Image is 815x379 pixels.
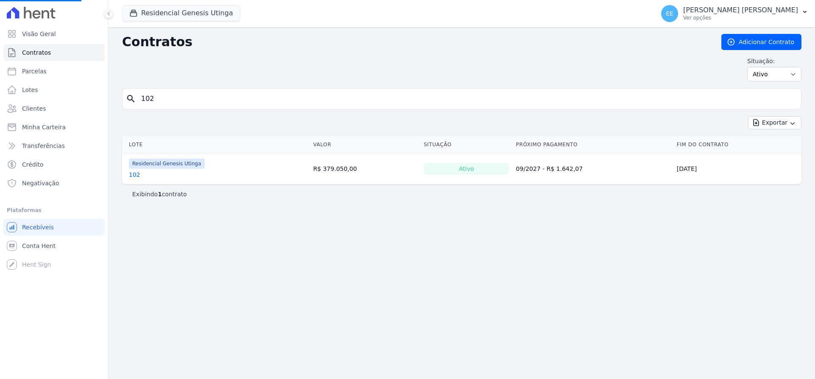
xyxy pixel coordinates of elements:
[683,6,798,14] p: [PERSON_NAME] [PERSON_NAME]
[673,136,801,153] th: Fim do Contrato
[22,48,51,57] span: Contratos
[22,142,65,150] span: Transferências
[747,57,801,65] label: Situação:
[22,30,56,38] span: Visão Geral
[683,14,798,21] p: Ver opções
[129,159,205,169] span: Residencial Genesis Utinga
[3,119,105,136] a: Minha Carteira
[3,137,105,154] a: Transferências
[420,136,513,153] th: Situação
[424,163,509,175] div: Ativo
[3,44,105,61] a: Contratos
[126,94,136,104] i: search
[122,34,708,50] h2: Contratos
[3,156,105,173] a: Crédito
[3,81,105,98] a: Lotes
[3,237,105,254] a: Conta Hent
[22,160,44,169] span: Crédito
[132,190,187,198] p: Exibindo contrato
[22,104,46,113] span: Clientes
[3,219,105,236] a: Recebíveis
[673,153,801,184] td: [DATE]
[512,136,673,153] th: Próximo Pagamento
[7,205,101,215] div: Plataformas
[721,34,801,50] a: Adicionar Contrato
[516,165,583,172] a: 09/2027 - R$ 1.642,07
[3,175,105,192] a: Negativação
[158,191,162,198] b: 1
[3,100,105,117] a: Clientes
[122,5,240,21] button: Residencial Genesis Utinga
[129,170,140,179] a: 102
[748,116,801,129] button: Exportar
[654,2,815,25] button: EE [PERSON_NAME] [PERSON_NAME] Ver opções
[22,179,59,187] span: Negativação
[310,153,420,184] td: R$ 379.050,00
[3,25,105,42] a: Visão Geral
[22,242,56,250] span: Conta Hent
[122,136,310,153] th: Lote
[3,63,105,80] a: Parcelas
[22,67,47,75] span: Parcelas
[22,86,38,94] span: Lotes
[666,11,673,17] span: EE
[22,223,54,231] span: Recebíveis
[136,90,798,107] input: Buscar por nome do lote
[22,123,66,131] span: Minha Carteira
[310,136,420,153] th: Valor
